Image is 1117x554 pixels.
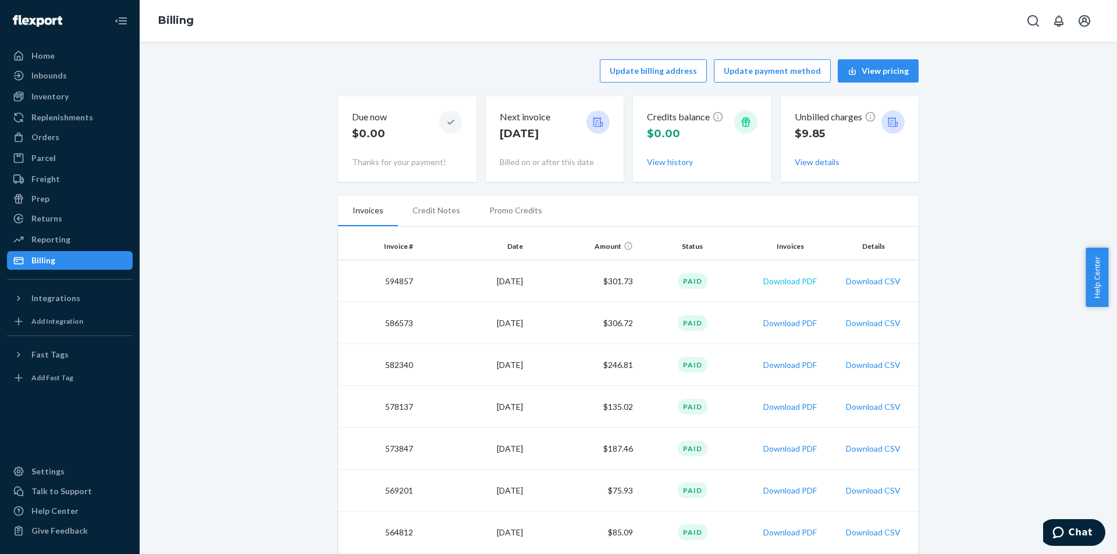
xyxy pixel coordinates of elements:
[528,428,638,470] td: $187.46
[31,213,62,224] div: Returns
[31,505,79,517] div: Help Center
[338,470,418,512] td: 569201
[7,345,133,364] button: Fast Tags
[678,441,707,456] div: Paid
[528,470,638,512] td: $75.93
[7,312,133,331] a: Add Integration
[149,4,203,38] ol: breadcrumbs
[838,59,919,83] button: View pricing
[31,373,73,383] div: Add Fast Tag
[352,156,463,168] p: Thanks for your payment!
[338,233,418,260] th: Invoice #
[352,110,387,124] p: Due now
[528,386,638,428] td: $135.02
[109,9,133,33] button: Close Navigation
[418,512,528,553] td: [DATE]
[7,128,133,146] a: Orders
[31,112,93,123] div: Replenishments
[418,302,528,344] td: [DATE]
[7,209,133,228] a: Returns
[352,126,387,141] p: $0.00
[500,156,610,168] p: Billed on or after this date
[1086,248,1108,307] button: Help Center
[338,344,418,386] td: 582340
[7,149,133,167] a: Parcel
[418,470,528,512] td: [DATE]
[846,317,901,329] button: Download CSV
[338,302,418,344] td: 586573
[31,234,70,245] div: Reporting
[31,255,55,266] div: Billing
[678,273,707,289] div: Paid
[31,70,67,81] div: Inbounds
[31,485,92,497] div: Talk to Support
[647,127,680,140] span: $0.00
[795,110,876,124] p: Unbilled charges
[528,260,638,302] td: $301.73
[795,126,876,141] p: $9.85
[795,156,839,168] button: View details
[600,59,707,83] button: Update billing address
[418,386,528,428] td: [DATE]
[846,485,901,496] button: Download CSV
[763,276,817,287] button: Download PDF
[500,110,550,124] p: Next invoice
[500,126,550,141] p: [DATE]
[7,190,133,208] a: Prep
[647,156,693,168] button: View history
[31,193,49,205] div: Prep
[7,47,133,65] a: Home
[31,91,69,102] div: Inventory
[31,466,65,477] div: Settings
[31,173,60,185] div: Freight
[7,251,133,270] a: Billing
[528,233,638,260] th: Amount
[647,110,724,124] p: Credits balance
[475,196,557,225] li: Promo Credits
[7,230,133,249] a: Reporting
[398,196,475,225] li: Credit Notes
[638,233,748,260] th: Status
[7,369,133,387] a: Add Fast Tag
[833,233,919,260] th: Details
[678,357,707,373] div: Paid
[31,349,69,360] div: Fast Tags
[418,344,528,386] td: [DATE]
[1022,9,1045,33] button: Open Search Box
[7,66,133,85] a: Inbounds
[31,131,59,143] div: Orders
[7,87,133,106] a: Inventory
[763,317,817,329] button: Download PDF
[748,233,833,260] th: Invoices
[846,527,901,538] button: Download CSV
[528,344,638,386] td: $246.81
[846,401,901,413] button: Download CSV
[846,276,901,287] button: Download CSV
[528,302,638,344] td: $306.72
[763,359,817,371] button: Download PDF
[678,399,707,414] div: Paid
[31,292,80,304] div: Integrations
[7,289,133,308] button: Integrations
[338,512,418,553] td: 564812
[846,443,901,455] button: Download CSV
[1047,9,1070,33] button: Open notifications
[1043,519,1105,548] iframe: Opens a widget where you can chat to one of our agents
[528,512,638,553] td: $85.09
[7,170,133,188] a: Freight
[418,428,528,470] td: [DATE]
[338,428,418,470] td: 573847
[158,14,194,27] a: Billing
[7,462,133,481] a: Settings
[418,233,528,260] th: Date
[763,401,817,413] button: Download PDF
[7,482,133,501] button: Talk to Support
[763,443,817,455] button: Download PDF
[678,315,707,331] div: Paid
[714,59,831,83] button: Update payment method
[338,260,418,302] td: 594857
[846,359,901,371] button: Download CSV
[7,502,133,520] a: Help Center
